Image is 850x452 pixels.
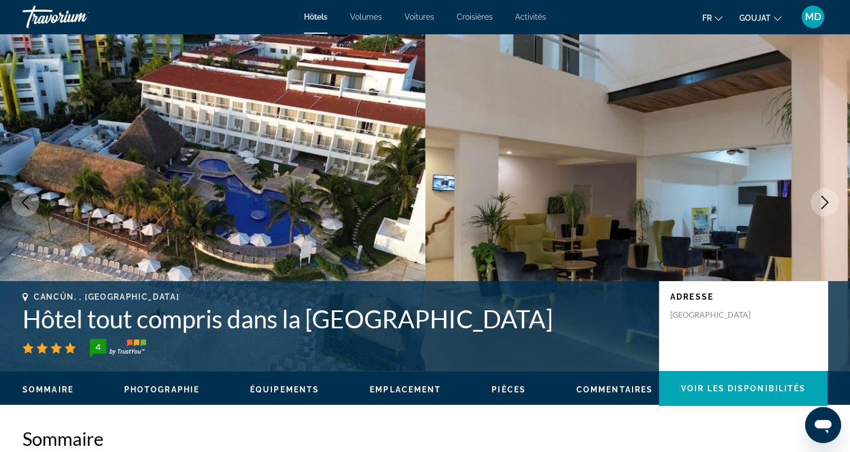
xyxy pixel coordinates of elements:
[370,385,441,395] button: Emplacement
[22,385,74,395] button: Sommaire
[492,385,526,395] button: Pièces
[22,304,648,333] h1: Hôtel tout compris dans la [GEOGRAPHIC_DATA]
[124,385,199,394] span: Photographie
[576,385,653,394] span: Commentaires
[90,339,146,357] img: trustyou-badge-hor.svg
[124,385,199,395] button: Photographie
[350,12,382,21] a: Volumes
[811,188,839,216] button: Image suivante
[702,13,712,22] span: Fr
[404,12,434,21] a: Voitures
[805,407,841,443] iframe: Bouton de lancement de la fenêtre de messagerie
[34,292,179,301] span: Cancún, , [GEOGRAPHIC_DATA]
[798,5,828,29] button: Menu utilisateur
[739,10,781,26] button: Changer de devise
[370,385,441,394] span: Emplacement
[515,12,546,21] a: Activités
[87,340,109,354] div: 4
[670,292,816,301] p: Adresse
[22,2,135,31] a: Travorium
[702,10,722,26] button: Changer la langue
[22,385,74,394] span: Sommaire
[22,427,828,450] h2: Sommaire
[805,11,821,22] span: MD
[659,371,828,406] button: Voir les disponibilités
[681,384,806,393] span: Voir les disponibilités
[250,385,319,395] button: Équipements
[739,13,771,22] span: GOUJAT
[576,385,653,395] button: Commentaires
[11,188,39,216] button: Image précédente
[304,12,328,21] a: Hôtels
[457,12,493,21] a: Croisières
[670,310,760,320] p: [GEOGRAPHIC_DATA]
[250,385,319,394] span: Équipements
[492,385,526,394] span: Pièces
